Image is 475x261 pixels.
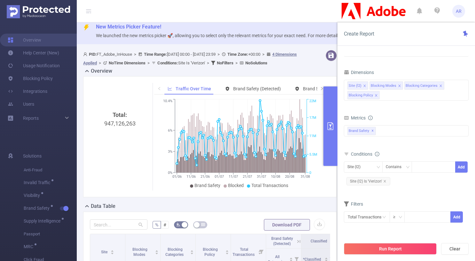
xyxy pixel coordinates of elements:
tspan: 31/07 [257,175,266,179]
a: Overview [8,34,41,46]
i: icon: close [363,84,366,88]
button: Add [455,161,468,173]
tspan: 0% [168,171,172,175]
tspan: 0 [309,171,311,175]
span: Blocking Policy [203,247,218,257]
tspan: 22M [309,99,316,103]
tspan: 11/06 [186,175,195,179]
div: Sort [190,249,194,253]
a: Blocking Policy [8,72,53,85]
i: icon: caret-down [289,259,293,261]
span: Brand Safety (Detected) [271,236,293,246]
div: Sort [324,257,328,260]
span: Metrics [344,115,366,120]
span: > [97,61,103,65]
i: icon: user [83,52,89,56]
tspan: 3% [168,150,172,154]
span: Invalid Traffic [24,180,52,185]
i: icon: right [320,86,324,90]
span: Brand Safety (Detected) [233,86,281,91]
b: Conditions : [157,61,178,65]
a: Reports [23,112,39,125]
tspan: 01/07 [214,175,224,179]
i: icon: close [383,180,386,183]
span: Brand Safety (Blocked) [303,86,349,91]
span: Dimensions [344,70,374,75]
i: icon: down [399,215,402,220]
b: No Filters [217,61,234,65]
i: icon: down [406,165,410,170]
i: icon: caret-down [190,252,194,254]
tspan: 17M [309,116,316,120]
span: Blocked [228,183,244,188]
i: icon: caret-up [289,257,293,258]
div: Blocking Modes [371,82,396,90]
span: Passport [24,228,77,241]
li: Blocking Policy [347,91,380,99]
span: # [163,222,166,227]
span: Total Transactions [233,247,256,257]
b: Total: [113,111,127,118]
span: Site [101,250,108,254]
div: Sort [155,249,159,253]
span: Anti-Fraud [24,164,77,176]
a: Users [8,98,34,110]
span: Site Is 'Verizon' [157,61,205,65]
li: Blocking Modes [369,81,403,90]
tspan: 31/08 [300,175,310,179]
span: New Metrics Picker Feature! [96,24,161,30]
span: Create Report [344,31,374,37]
span: Traffic Over Time [176,86,211,91]
tspan: 10.4% [163,99,172,103]
span: > [234,61,240,65]
i: icon: thunderbolt [83,24,90,31]
span: Site (l2) Is 'Verizon' [346,177,390,185]
tspan: 5.5M [309,152,317,157]
span: MRC [24,244,36,249]
tspan: 20/08 [285,175,294,179]
span: Solutions [23,150,42,162]
i: icon: caret-up [190,249,194,251]
div: Site (l2) [349,82,361,90]
b: Time Zone: [227,52,248,57]
tspan: 11M [309,134,316,138]
button: Clear [441,243,469,255]
span: Supply Intelligence [24,219,63,223]
button: Download PDF [264,219,310,231]
input: Search... [90,219,147,230]
button: Add [450,211,463,223]
button: Run Report [344,243,437,255]
div: Site (l2) [347,162,365,172]
b: PID: [89,52,97,57]
b: Time Range: [144,52,167,57]
img: Protected Media [7,5,70,18]
div: Sort [225,249,229,253]
i: icon: table [201,223,205,226]
span: Total Transactions [251,183,288,188]
span: > [216,52,222,57]
tspan: 21/06 [200,175,210,179]
div: Contains [386,162,406,172]
tspan: 11/07 [229,175,238,179]
tspan: 21/07 [243,175,252,179]
span: Visibility [24,193,42,198]
span: > [132,52,138,57]
span: > [146,61,152,65]
i: icon: close [398,84,401,88]
a: Integrations [8,85,47,98]
span: Reports [23,116,39,121]
li: Site (l2) [347,81,368,90]
tspan: 6% [168,128,172,133]
i: icon: caret-up [155,249,159,251]
b: No Time Dimensions [109,61,146,65]
i: icon: line-chart [168,86,172,91]
div: Blocking Policy [349,91,373,100]
span: Brand Safety [194,183,220,188]
span: Brand Safety [347,127,376,135]
i: icon: left [157,86,161,90]
i: icon: caret-up [111,249,114,251]
div: Blocking Categories [406,82,438,90]
div: Sort [110,249,114,253]
i: icon: info-circle [375,152,379,156]
div: Sort [289,257,293,260]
